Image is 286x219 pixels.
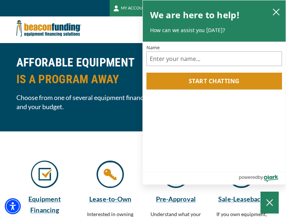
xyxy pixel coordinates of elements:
[146,51,282,66] input: Name
[16,193,73,215] a: Equipment Financing
[213,193,270,204] a: Sale-Leaseback
[239,173,258,182] span: powered
[150,27,279,34] p: How can we assist you [DATE]?
[16,93,270,111] span: Choose from one of several equipment financing programs built to fit your business goals and your...
[16,54,270,88] h2: AFFORABLE EQUIPMENT
[270,7,282,17] button: close chatbox
[31,161,58,188] img: Check mark icon
[146,73,282,89] button: Start chatting
[258,173,263,182] span: by
[150,8,240,22] h2: We are here to help!
[239,172,286,184] a: Powered by Olark
[97,161,124,188] img: Key icon
[146,45,282,50] label: Name
[82,193,139,204] a: Lease-to-Own
[148,193,204,204] a: Pre-Approval
[31,173,58,180] a: Check mark icon
[97,173,124,180] a: Key icon
[16,71,270,88] span: IS A PROGRAM AWAY
[5,198,21,214] div: Accessibility Menu
[260,192,279,214] button: Close Chatbox
[16,16,81,40] img: Beacon Funding Corporation logo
